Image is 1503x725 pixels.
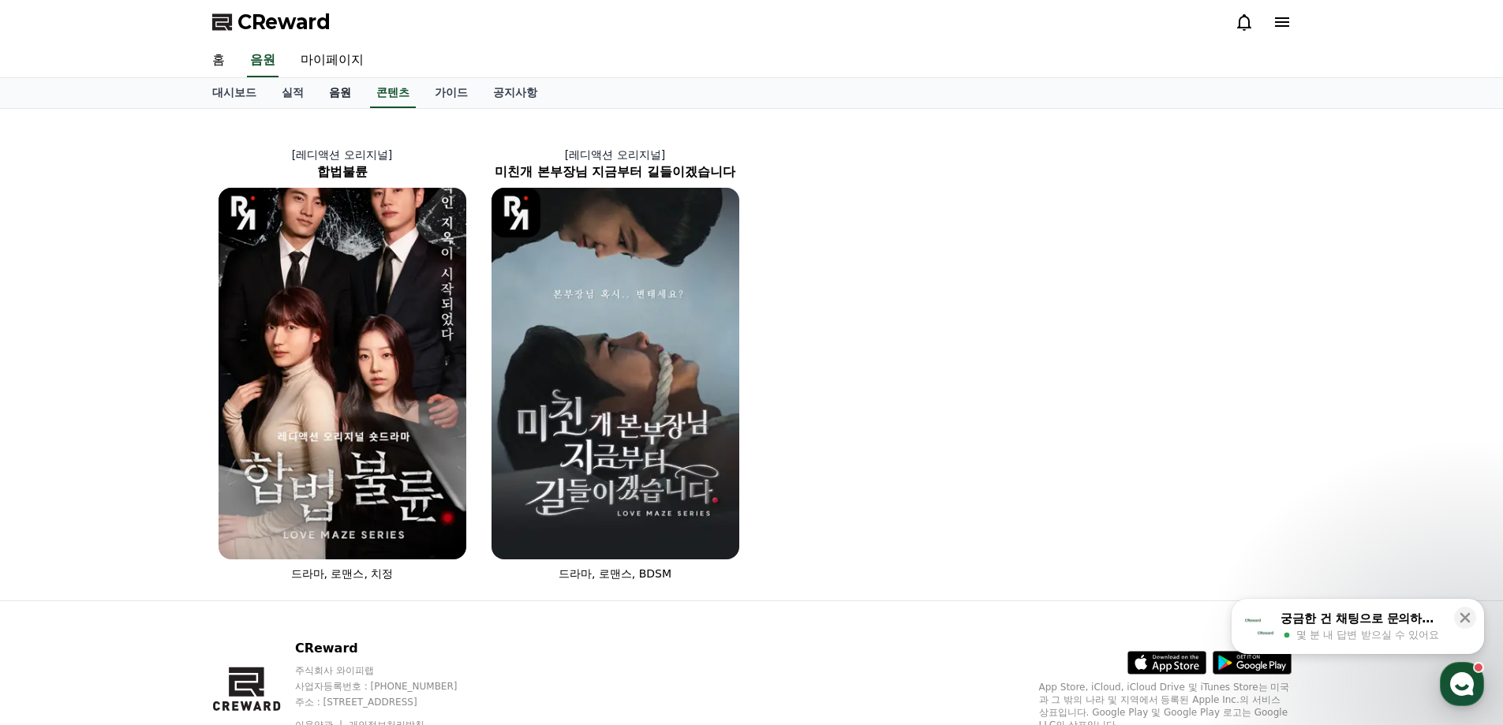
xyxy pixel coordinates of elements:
img: 합법불륜 [219,188,466,559]
span: CReward [237,9,331,35]
a: 대시보드 [200,78,269,108]
span: 드라마, 로맨스, BDSM [559,567,671,580]
span: 드라마, 로맨스, 치정 [291,567,394,580]
a: 실적 [269,78,316,108]
p: 주식회사 와이피랩 [295,664,488,677]
a: [레디액션 오리지널] 미친개 본부장님 지금부터 길들이겠습니다 미친개 본부장님 지금부터 길들이겠습니다 [object Object] Logo 드라마, 로맨스, BDSM [479,134,752,594]
span: 설정 [244,524,263,536]
h2: 합법불륜 [206,163,479,181]
p: [레디액션 오리지널] [479,147,752,163]
span: 홈 [50,524,59,536]
a: 홈 [200,44,237,77]
p: 주소 : [STREET_ADDRESS] [295,696,488,708]
a: 가이드 [422,78,480,108]
a: 콘텐츠 [370,78,416,108]
img: [object Object] Logo [492,188,541,237]
h2: 미친개 본부장님 지금부터 길들이겠습니다 [479,163,752,181]
img: [object Object] Logo [219,188,268,237]
p: CReward [295,639,488,658]
p: [레디액션 오리지널] [206,147,479,163]
a: 마이페이지 [288,44,376,77]
a: CReward [212,9,331,35]
a: 설정 [204,500,303,540]
p: 사업자등록번호 : [PHONE_NUMBER] [295,680,488,693]
img: 미친개 본부장님 지금부터 길들이겠습니다 [492,188,739,559]
a: 대화 [104,500,204,540]
a: [레디액션 오리지널] 합법불륜 합법불륜 [object Object] Logo 드라마, 로맨스, 치정 [206,134,479,594]
a: 홈 [5,500,104,540]
a: 음원 [316,78,364,108]
span: 대화 [144,525,163,537]
a: 음원 [247,44,279,77]
a: 공지사항 [480,78,550,108]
